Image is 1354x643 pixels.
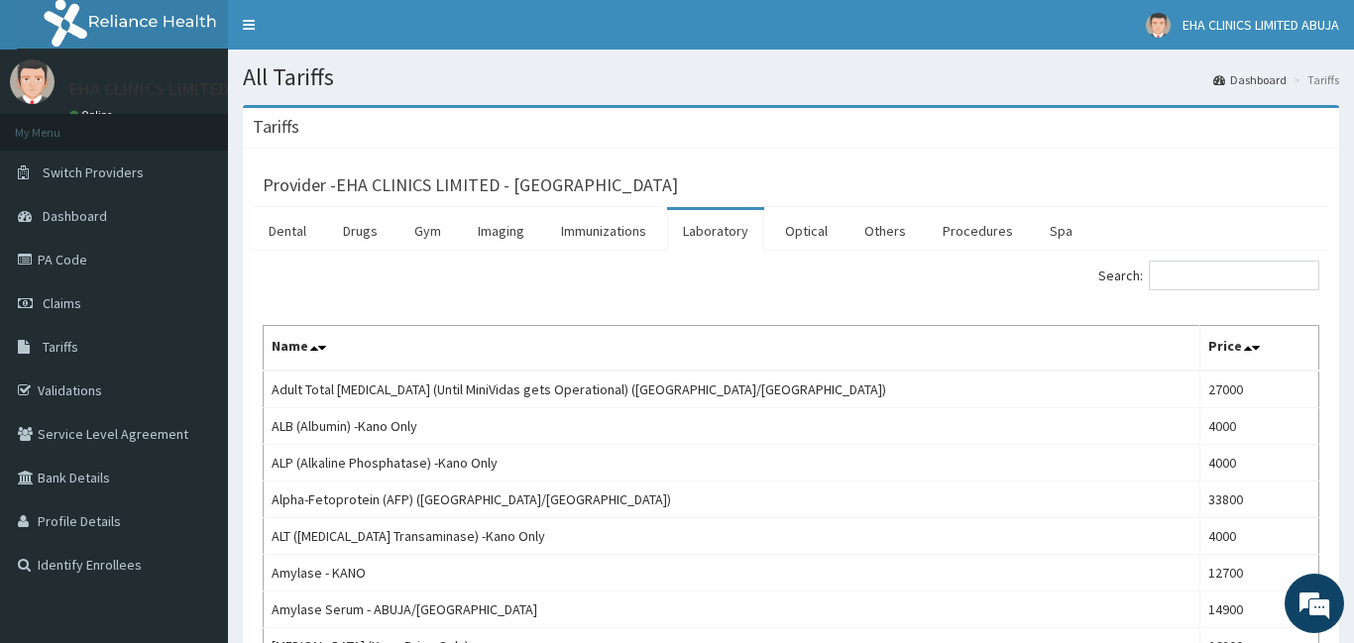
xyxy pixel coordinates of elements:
input: Search: [1149,261,1319,290]
p: EHA CLINICS LIMITED ABUJA [69,80,283,98]
td: Amylase Serum - ABUJA/[GEOGRAPHIC_DATA] [264,591,1200,628]
td: 12700 [1199,555,1318,591]
a: Spa [1034,210,1088,252]
td: 33800 [1199,482,1318,518]
span: EHA CLINICS LIMITED ABUJA [1183,16,1339,34]
span: Dashboard [43,207,107,225]
img: d_794563401_company_1708531726252_794563401 [37,99,80,149]
th: Price [1199,326,1318,372]
span: Claims [43,294,81,312]
td: ALP (Alkaline Phosphatase) -Kano Only [264,445,1200,482]
h1: All Tariffs [243,64,1339,90]
img: User Image [10,59,55,104]
li: Tariffs [1289,71,1339,88]
td: 4000 [1199,445,1318,482]
a: Online [69,108,117,122]
textarea: Type your message and hit 'Enter' [10,431,378,500]
td: ALB (Albumin) -Kano Only [264,408,1200,445]
a: Dental [253,210,322,252]
td: 4000 [1199,518,1318,555]
td: 4000 [1199,408,1318,445]
a: Optical [769,210,844,252]
td: Alpha-Fetoprotein (AFP) ([GEOGRAPHIC_DATA]/[GEOGRAPHIC_DATA]) [264,482,1200,518]
a: Others [848,210,922,252]
td: 14900 [1199,591,1318,628]
a: Procedures [927,210,1029,252]
a: Gym [398,210,457,252]
div: Chat with us now [103,111,333,137]
img: User Image [1146,13,1171,38]
a: Dashboard [1213,71,1287,88]
h3: Tariffs [253,118,299,136]
th: Name [264,326,1200,372]
a: Immunizations [545,210,662,252]
td: Amylase - KANO [264,555,1200,591]
span: Tariffs [43,338,78,356]
span: Switch Providers [43,163,144,181]
a: Laboratory [667,210,764,252]
h3: Provider - EHA CLINICS LIMITED - [GEOGRAPHIC_DATA] [263,176,678,194]
td: ALT ([MEDICAL_DATA] Transaminase) -Kano Only [264,518,1200,555]
span: We're online! [115,194,274,394]
a: Imaging [462,210,540,252]
td: 27000 [1199,371,1318,408]
td: Adult Total [MEDICAL_DATA] (Until MiniVidas gets Operational) ([GEOGRAPHIC_DATA]/[GEOGRAPHIC_DATA]) [264,371,1200,408]
label: Search: [1098,261,1319,290]
div: Minimize live chat window [325,10,373,57]
a: Drugs [327,210,394,252]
